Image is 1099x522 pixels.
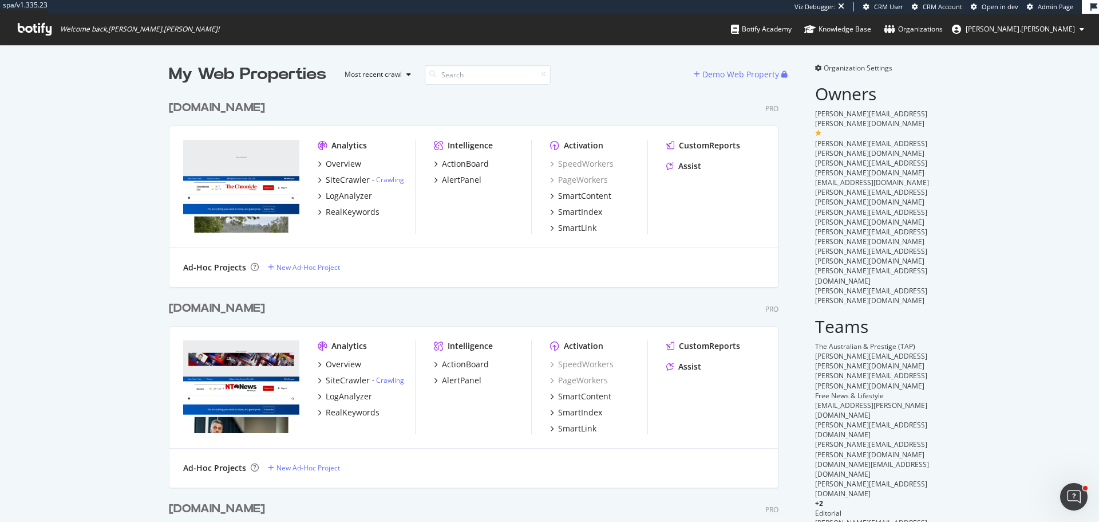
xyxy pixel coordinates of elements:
a: Crawling [376,375,404,385]
a: Open in dev [971,2,1018,11]
div: - [372,375,404,385]
a: SmartIndex [550,206,602,218]
div: Activation [564,340,603,352]
a: New Ad-Hoc Project [268,463,340,473]
a: RealKeywords [318,206,379,218]
span: [PERSON_NAME][EMAIL_ADDRESS][PERSON_NAME][DOMAIN_NAME] [815,187,927,207]
span: lou.aldrin [966,24,1075,34]
a: LogAnalyzer [318,190,372,202]
div: SmartIndex [558,407,602,418]
div: Ad-Hoc Projects [183,262,246,273]
div: Botify Academy [731,23,792,35]
div: Organizations [884,23,943,35]
div: [DOMAIN_NAME] [169,501,265,517]
a: CustomReports [666,340,740,352]
a: PageWorkers [550,174,608,186]
a: LogAnalyzer [318,391,372,402]
img: www.ntnews.com.au [183,340,299,433]
span: + 2 [815,499,823,508]
a: SmartLink [550,423,596,434]
span: [EMAIL_ADDRESS][PERSON_NAME][DOMAIN_NAME] [815,401,927,420]
a: ActionBoard [434,158,489,170]
a: CRM User [863,2,903,11]
div: SmartIndex [558,206,602,218]
span: Welcome back, [PERSON_NAME].[PERSON_NAME] ! [60,25,219,34]
div: Overview [326,359,361,370]
a: Assist [666,361,701,372]
a: Organizations [884,14,943,45]
div: PageWorkers [550,375,608,386]
button: Most recent crawl [335,65,416,84]
div: Intelligence [448,340,493,352]
span: [PERSON_NAME][EMAIL_ADDRESS][PERSON_NAME][DOMAIN_NAME] [815,286,927,305]
span: Open in dev [982,2,1018,11]
div: RealKeywords [326,206,379,218]
div: Pro [765,304,778,314]
div: Most recent crawl [345,71,402,78]
div: SiteCrawler [326,174,370,186]
a: SmartContent [550,391,611,402]
a: [DOMAIN_NAME] [169,100,270,116]
div: Assist [678,361,701,372]
div: Assist [678,160,701,172]
span: [PERSON_NAME][EMAIL_ADDRESS][DOMAIN_NAME] [815,479,927,499]
a: Botify Academy [731,14,792,45]
a: [DOMAIN_NAME] [169,300,270,317]
span: [PERSON_NAME][EMAIL_ADDRESS][PERSON_NAME][DOMAIN_NAME] [815,351,927,371]
a: Admin Page [1027,2,1073,11]
a: SmartLink [550,222,596,234]
input: Search [425,65,551,85]
h2: Owners [815,84,930,103]
a: Overview [318,158,361,170]
a: Overview [318,359,361,370]
span: [PERSON_NAME][EMAIL_ADDRESS][PERSON_NAME][DOMAIN_NAME] [815,109,927,128]
a: SmartIndex [550,407,602,418]
div: Knowledge Base [804,23,871,35]
div: ActionBoard [442,158,489,170]
div: Editorial [815,508,930,518]
a: New Ad-Hoc Project [268,262,340,272]
div: SmartContent [558,190,611,202]
div: [DOMAIN_NAME] [169,100,265,116]
button: Demo Web Property [694,65,781,84]
iframe: Intercom live chat [1060,483,1088,511]
span: [PERSON_NAME][EMAIL_ADDRESS][PERSON_NAME][DOMAIN_NAME] [815,227,927,246]
a: CRM Account [912,2,962,11]
h2: Teams [815,317,930,336]
span: [EMAIL_ADDRESS][DOMAIN_NAME] [815,178,929,187]
div: SmartLink [558,222,596,234]
span: [PERSON_NAME][EMAIL_ADDRESS][DOMAIN_NAME] [815,420,927,439]
a: ActionBoard [434,359,489,370]
a: SpeedWorkers [550,158,614,170]
div: RealKeywords [326,407,379,418]
span: [PERSON_NAME][EMAIL_ADDRESS][DOMAIN_NAME] [815,266,927,285]
div: Activation [564,140,603,151]
a: SmartContent [550,190,611,202]
img: www.thechronicle.com.au [183,140,299,233]
div: New Ad-Hoc Project [276,262,340,272]
a: SpeedWorkers [550,359,614,370]
span: [PERSON_NAME][EMAIL_ADDRESS][PERSON_NAME][DOMAIN_NAME] [815,139,927,158]
div: Viz Debugger: [794,2,836,11]
span: Admin Page [1038,2,1073,11]
a: Knowledge Base [804,14,871,45]
span: [PERSON_NAME][EMAIL_ADDRESS][PERSON_NAME][DOMAIN_NAME] [815,207,927,227]
a: AlertPanel [434,375,481,386]
div: My Web Properties [169,63,326,86]
a: CustomReports [666,140,740,151]
span: Organization Settings [824,63,892,73]
span: CRM User [874,2,903,11]
button: [PERSON_NAME].[PERSON_NAME] [943,20,1093,38]
div: AlertPanel [442,174,481,186]
div: Demo Web Property [702,69,779,80]
a: [DOMAIN_NAME] [169,501,270,517]
span: [DOMAIN_NAME][EMAIL_ADDRESS][DOMAIN_NAME] [815,460,929,479]
a: Crawling [376,175,404,185]
div: CustomReports [679,140,740,151]
div: Intelligence [448,140,493,151]
div: Overview [326,158,361,170]
div: SiteCrawler [326,375,370,386]
a: Assist [666,160,701,172]
div: LogAnalyzer [326,391,372,402]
